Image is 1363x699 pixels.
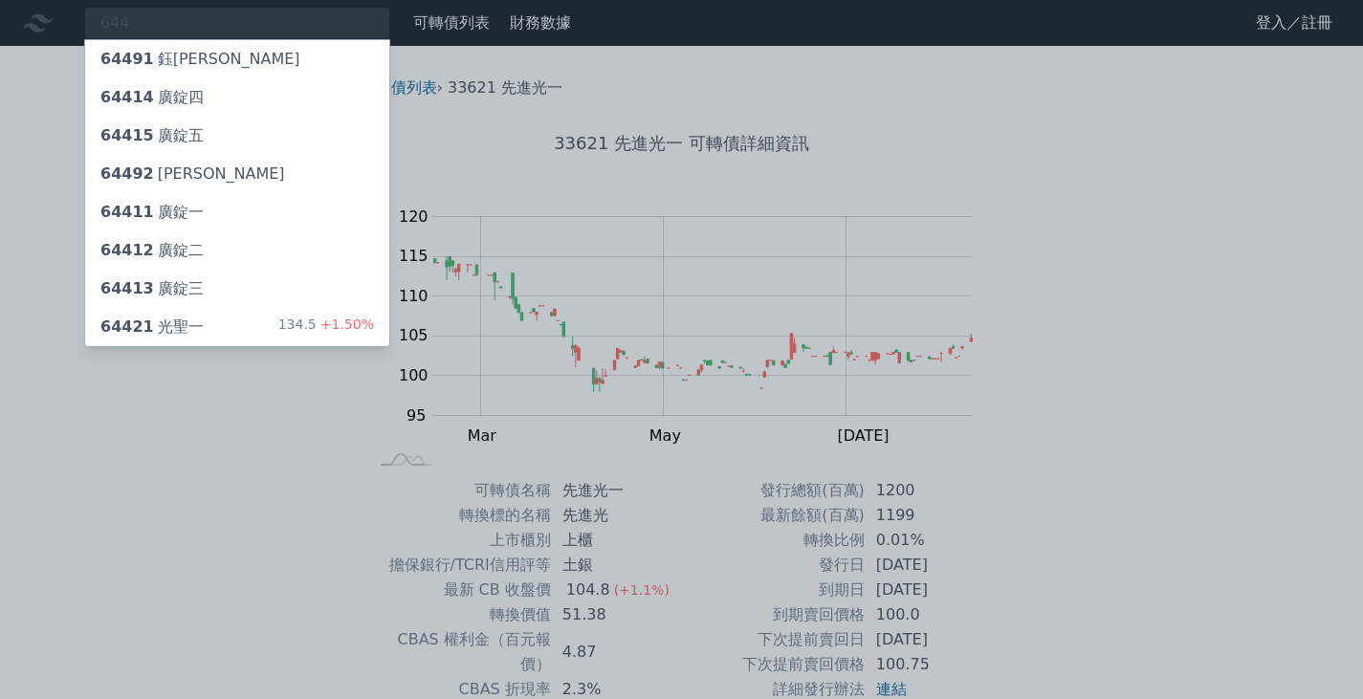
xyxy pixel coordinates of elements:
[100,126,154,144] span: 64415
[100,277,204,300] div: 廣錠三
[100,163,285,186] div: [PERSON_NAME]
[100,88,154,106] span: 64414
[85,78,389,117] a: 64414廣錠四
[100,86,204,109] div: 廣錠四
[100,124,204,147] div: 廣錠五
[278,316,374,339] div: 134.5
[85,40,389,78] a: 64491鈺[PERSON_NAME]
[317,317,374,332] span: +1.50%
[100,48,300,71] div: 鈺[PERSON_NAME]
[100,203,154,221] span: 64411
[100,241,154,259] span: 64412
[100,316,204,339] div: 光聖一
[85,155,389,193] a: 64492[PERSON_NAME]
[85,117,389,155] a: 64415廣錠五
[85,193,389,231] a: 64411廣錠一
[100,279,154,297] span: 64413
[100,50,154,68] span: 64491
[85,231,389,270] a: 64412廣錠二
[85,270,389,308] a: 64413廣錠三
[100,239,204,262] div: 廣錠二
[100,317,154,336] span: 64421
[100,201,204,224] div: 廣錠一
[85,308,389,346] a: 64421光聖一 134.5+1.50%
[100,164,154,183] span: 64492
